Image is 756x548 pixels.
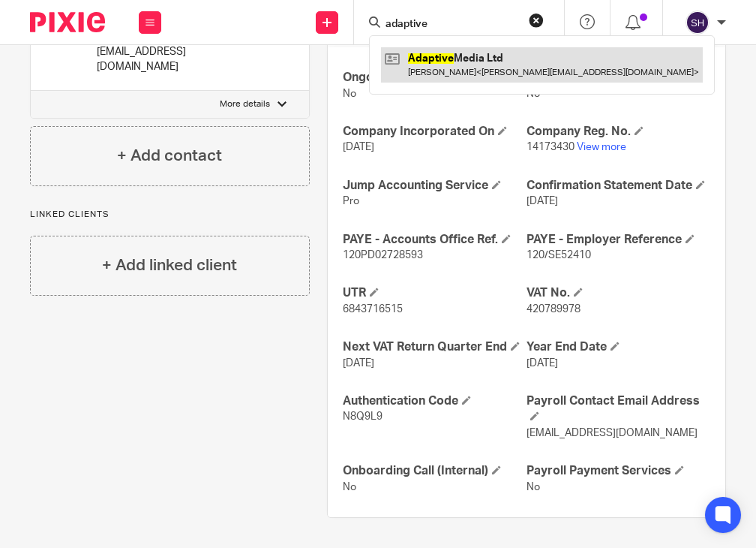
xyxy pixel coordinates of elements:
span: [DATE] [526,196,558,206]
span: No [343,482,356,492]
h4: Year End Date [526,339,710,355]
h4: VAT No. [526,285,710,301]
span: No [526,482,540,492]
a: View more [577,142,626,152]
h4: PAYE - Accounts Office Ref. [343,232,526,248]
h4: Payroll Contact Email Address [526,393,710,426]
span: [DATE] [343,358,374,369]
span: No [526,89,540,99]
input: Search [384,18,519,32]
h4: Company Incorporated On [343,124,526,140]
h4: Jump Accounting Service [343,178,526,194]
span: 420789978 [526,304,580,315]
h4: Payroll Payment Services [526,463,710,479]
h4: Company Reg. No. [526,124,710,140]
span: 6843716515 [343,304,403,315]
p: More details [220,98,270,110]
p: Linked clients [30,209,310,221]
h4: PAYE - Employer Reference [526,232,710,248]
span: N8Q9L9 [343,411,382,422]
span: 120/SE52410 [526,250,591,260]
p: [PERSON_NAME][EMAIL_ADDRESS][DOMAIN_NAME] [97,29,262,75]
button: Clear [529,13,544,28]
h4: + Add linked client [102,254,237,277]
span: 120PD02728593 [343,250,423,260]
img: svg%3E [685,11,709,35]
span: [EMAIL_ADDRESS][DOMAIN_NAME] [526,428,697,438]
h4: Authentication Code [343,393,526,409]
span: [DATE] [526,358,558,369]
h4: Confirmation Statement Date [526,178,710,194]
h4: Next VAT Return Quarter End [343,339,526,355]
h4: Ongoing CoSec Client [343,70,526,86]
span: [DATE] [343,142,374,152]
h4: UTR [343,285,526,301]
h4: + Add contact [117,144,222,167]
h4: Onboarding Call (Internal) [343,463,526,479]
span: No [343,89,356,99]
span: 14173430 [526,142,574,152]
img: Pixie [30,12,105,32]
span: Pro [343,196,359,206]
